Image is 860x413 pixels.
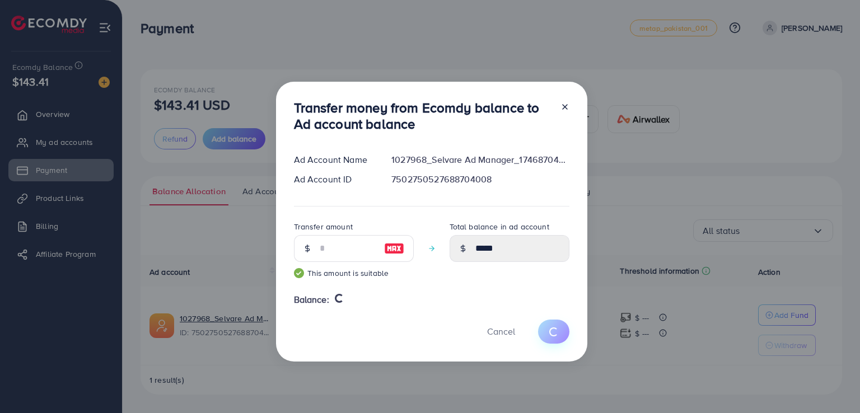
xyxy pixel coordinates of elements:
span: Cancel [487,325,515,337]
span: Balance: [294,293,329,306]
iframe: Chat [812,363,852,405]
div: Ad Account ID [285,173,383,186]
label: Transfer amount [294,221,353,232]
label: Total balance in ad account [450,221,549,232]
button: Cancel [473,320,529,344]
h3: Transfer money from Ecomdy balance to Ad account balance [294,100,551,132]
div: Ad Account Name [285,153,383,166]
div: 1027968_Selvare Ad Manager_1746870428166 [382,153,578,166]
img: image [384,242,404,255]
img: guide [294,268,304,278]
small: This amount is suitable [294,267,414,279]
div: 7502750527688704008 [382,173,578,186]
